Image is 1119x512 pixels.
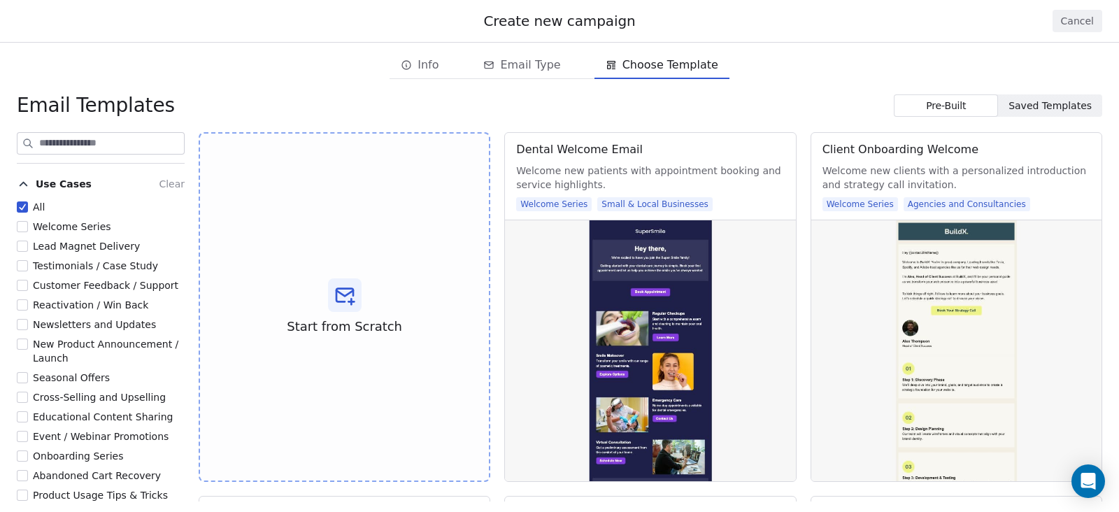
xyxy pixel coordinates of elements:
[33,241,140,252] span: Lead Magnet Delivery
[33,201,45,213] span: All
[597,197,713,211] span: Small & Local Businesses
[622,57,718,73] span: Choose Template
[904,197,1030,211] span: Agencies and Consultancies
[1071,464,1105,498] div: Open Intercom Messenger
[17,200,185,502] div: Use CasesClear
[1053,10,1102,32] button: Cancel
[822,197,898,211] span: Welcome Series
[33,280,178,291] span: Customer Feedback / Support
[418,57,439,73] span: Info
[516,141,643,158] div: Dental Welcome Email
[1008,99,1092,113] span: Saved Templates
[17,200,28,214] button: All
[287,318,402,336] span: Start from Scratch
[17,220,28,234] button: Welcome Series
[33,470,161,481] span: Abandoned Cart Recovery
[17,429,28,443] button: Event / Webinar Promotions
[17,318,28,332] button: Newsletters and Updates
[33,221,111,232] span: Welcome Series
[33,339,178,364] span: New Product Announcement / Launch
[33,260,158,271] span: Testimonials / Case Study
[159,176,185,192] button: Clear
[822,164,1090,192] span: Welcome new clients with a personalized introduction and strategy call invitation.
[17,469,28,483] button: Abandoned Cart Recovery
[17,449,28,463] button: Onboarding Series
[516,197,592,211] span: Welcome Series
[17,337,28,351] button: New Product Announcement / Launch
[33,431,169,442] span: Event / Webinar Promotions
[17,390,28,404] button: Cross-Selling and Upselling
[17,298,28,312] button: Reactivation / Win Back
[33,299,148,311] span: Reactivation / Win Back
[33,490,168,501] span: Product Usage Tips & Tricks
[500,57,560,73] span: Email Type
[17,93,175,118] span: Email Templates
[33,319,156,330] span: Newsletters and Updates
[17,371,28,385] button: Seasonal Offers
[17,239,28,253] button: Lead Magnet Delivery
[17,410,28,424] button: Educational Content Sharing
[33,411,173,422] span: Educational Content Sharing
[516,164,784,192] span: Welcome new patients with appointment booking and service highlights.
[822,141,978,158] div: Client Onboarding Welcome
[36,177,92,191] span: Use Cases
[17,259,28,273] button: Testimonials / Case Study
[33,372,110,383] span: Seasonal Offers
[33,392,166,403] span: Cross-Selling and Upselling
[17,488,28,502] button: Product Usage Tips & Tricks
[17,11,1102,31] div: Create new campaign
[17,172,185,200] button: Use CasesClear
[390,51,729,79] div: email creation steps
[17,278,28,292] button: Customer Feedback / Support
[33,450,123,462] span: Onboarding Series
[159,178,185,190] span: Clear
